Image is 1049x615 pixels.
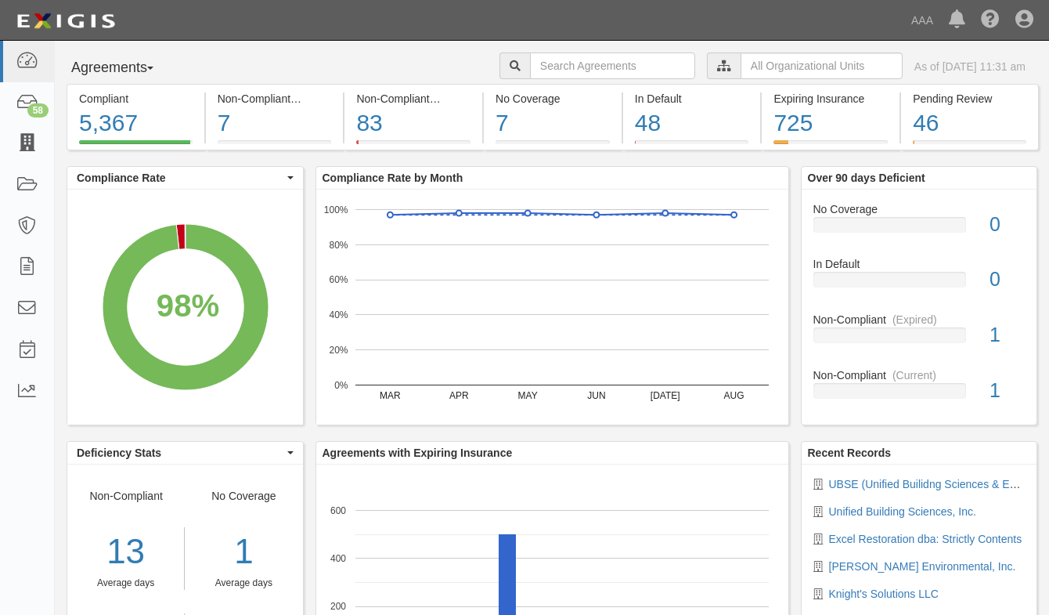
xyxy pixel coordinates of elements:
div: Average days [196,577,290,590]
a: [PERSON_NAME] Environmental, Inc. [829,560,1016,573]
div: 46 [913,107,1026,140]
a: Knight's Solutions LLC [829,588,939,600]
div: In Default [802,256,1037,272]
div: 1 [196,527,290,577]
a: Unified Building Sciences, Inc. [829,505,976,518]
div: (Current) [892,367,936,383]
div: 48 [635,107,749,140]
div: As of [DATE] 11:31 am [914,59,1026,74]
div: 0 [978,266,1036,294]
div: 7 [218,107,332,140]
svg: A chart. [67,190,303,425]
div: 98% [157,284,219,328]
div: (Current) [297,91,341,107]
text: 0% [334,379,348,390]
div: 725 [773,107,888,140]
a: AAA [903,5,941,36]
a: Non-Compliant(Current)7 [206,140,344,153]
a: Compliant5,367 [67,140,204,153]
div: 1 [978,321,1036,349]
a: Non-Compliant(Expired)83 [344,140,482,153]
a: No Coverage0 [813,201,1026,257]
div: (Expired) [892,312,937,327]
text: 600 [330,505,345,516]
a: Expiring Insurance725 [762,140,899,153]
a: Pending Review46 [901,140,1039,153]
text: 100% [323,204,348,215]
text: MAY [517,390,537,401]
text: 20% [329,345,348,356]
div: Non-Compliant (Expired) [356,91,470,107]
div: Non-Compliant (Current) [218,91,332,107]
div: Average days [67,577,184,590]
b: Compliance Rate by Month [323,172,463,184]
text: MAR [380,390,401,401]
div: Non-Compliant [802,312,1037,327]
div: 0 [978,211,1036,239]
button: Deficiency Stats [67,442,303,464]
div: 13 [67,527,184,577]
div: 83 [356,107,470,140]
div: 7 [496,107,610,140]
div: 58 [27,103,49,118]
text: APR [449,390,468,401]
button: Compliance Rate [67,167,303,189]
div: (Expired) [436,91,481,107]
span: Deficiency Stats [77,445,283,461]
span: Compliance Rate [77,170,283,186]
div: No Coverage [802,201,1037,217]
div: Pending Review [913,91,1026,107]
div: Compliant [79,91,193,107]
div: Expiring Insurance [773,91,888,107]
div: 1 [978,377,1036,405]
b: Recent Records [808,447,892,459]
a: In Default48 [623,140,761,153]
text: [DATE] [650,390,680,401]
div: No Coverage [496,91,610,107]
svg: A chart. [316,190,788,425]
text: 200 [330,601,345,612]
div: Non-Compliant [802,367,1037,383]
div: 5,367 [79,107,193,140]
b: Agreements with Expiring Insurance [323,447,513,459]
input: Search Agreements [530,52,695,79]
button: Agreements [67,52,184,84]
a: Excel Restoration dba: Strictly Contents [829,533,1022,545]
text: 60% [329,274,348,285]
b: Over 90 days Deficient [808,172,925,184]
a: Non-Compliant(Current)1 [813,367,1026,411]
input: All Organizational Units [741,52,903,79]
text: 400 [330,553,345,564]
div: In Default [635,91,749,107]
img: logo-5460c22ac91f19d4615b14bd174203de0afe785f0fc80cf4dbbc73dc1793850b.png [12,7,120,35]
text: 80% [329,239,348,250]
text: JUN [587,390,605,401]
text: 40% [329,309,348,320]
a: No Coverage7 [484,140,622,153]
a: Non-Compliant(Expired)1 [813,312,1026,367]
i: Help Center - Complianz [981,11,1000,30]
text: AUG [723,390,744,401]
a: In Default0 [813,256,1026,312]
